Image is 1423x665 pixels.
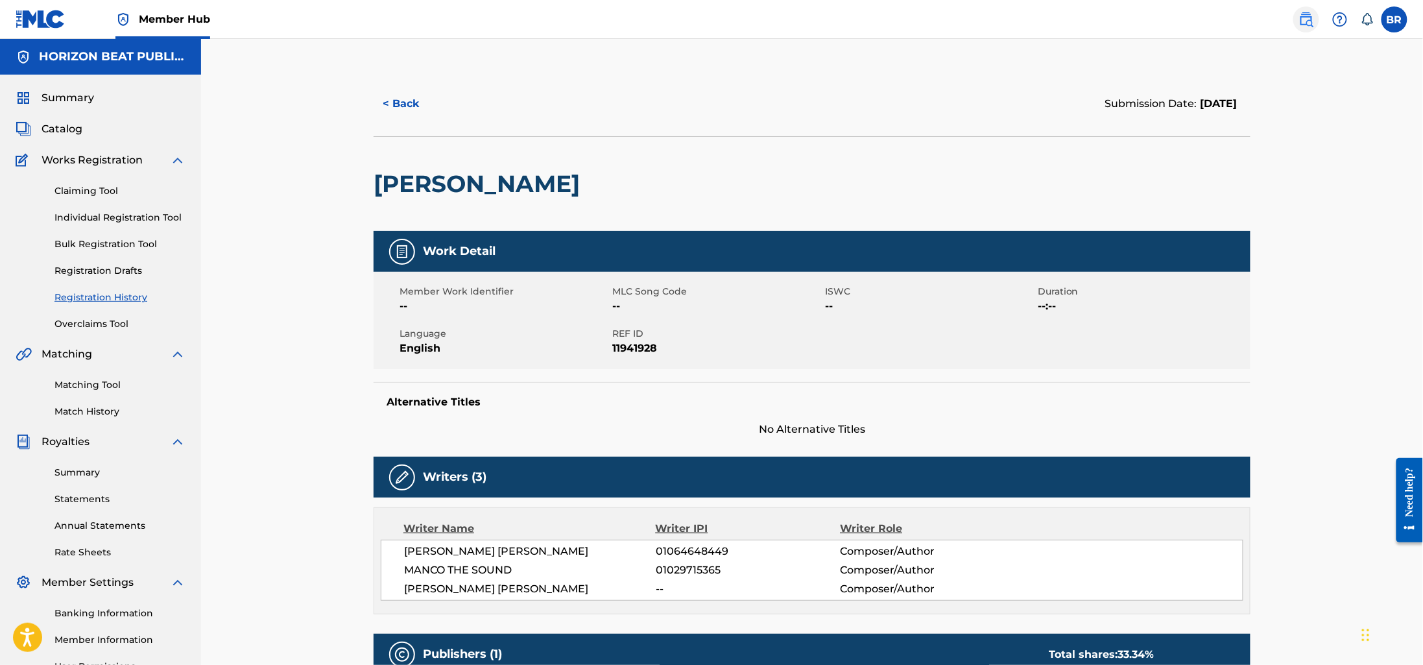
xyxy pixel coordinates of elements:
span: --:-- [1038,298,1247,314]
a: Summary [54,466,185,479]
div: Submission Date: [1105,96,1238,112]
img: help [1332,12,1348,27]
div: Writer Role [840,521,1008,537]
a: Member Information [54,633,185,647]
span: [DATE] [1197,97,1238,110]
span: [PERSON_NAME] [PERSON_NAME] [404,581,656,597]
a: Claiming Tool [54,184,185,198]
span: 33.34 % [1118,648,1154,660]
span: Language [400,327,609,341]
span: Matching [42,346,92,362]
img: expand [170,346,185,362]
span: Works Registration [42,152,143,168]
a: Individual Registration Tool [54,211,185,224]
img: search [1298,12,1314,27]
h5: Work Detail [423,244,496,259]
a: Registration History [54,291,185,304]
img: Works Registration [16,152,32,168]
span: [PERSON_NAME] [PERSON_NAME] [404,544,656,559]
img: Royalties [16,434,31,450]
a: CatalogCatalog [16,121,82,137]
span: No Alternative Titles [374,422,1250,437]
img: expand [170,575,185,590]
img: Writers [394,470,410,485]
img: Accounts [16,49,31,65]
span: MANCO THE SOUND [404,562,656,578]
span: Duration [1038,285,1247,298]
img: Member Settings [16,575,31,590]
a: Rate Sheets [54,546,185,559]
span: Royalties [42,434,90,450]
a: Match History [54,405,185,418]
span: English [400,341,609,356]
span: -- [825,298,1034,314]
a: Matching Tool [54,378,185,392]
img: Publishers [394,647,410,662]
div: Drag [1362,616,1370,655]
span: 11941928 [612,341,822,356]
div: Total shares: [1049,647,1154,662]
a: Public Search [1293,6,1319,32]
a: Banking Information [54,607,185,620]
img: Catalog [16,121,31,137]
h5: HORIZON BEAT PUBLISHING [39,49,185,64]
a: Annual Statements [54,519,185,533]
div: User Menu [1381,6,1407,32]
div: Help [1327,6,1353,32]
span: -- [612,298,822,314]
a: Bulk Registration Tool [54,237,185,251]
span: MLC Song Code [612,285,822,298]
img: Top Rightsholder [115,12,131,27]
span: Summary [42,90,94,106]
img: MLC Logo [16,10,66,29]
a: Statements [54,492,185,506]
h5: Alternative Titles [387,396,1238,409]
div: Notifications [1361,13,1374,26]
span: REF ID [612,327,822,341]
span: ISWC [825,285,1034,298]
span: 01029715365 [656,562,840,578]
div: Writer IPI [656,521,841,537]
span: Catalog [42,121,82,137]
a: Overclaims Tool [54,317,185,331]
span: Member Hub [139,12,210,27]
img: Matching [16,346,32,362]
span: 01064648449 [656,544,840,559]
span: -- [400,298,609,314]
img: expand [170,434,185,450]
img: Summary [16,90,31,106]
h2: [PERSON_NAME] [374,169,586,199]
div: Writer Name [403,521,656,537]
span: Composer/Author [840,544,1008,559]
h5: Publishers (1) [423,647,502,662]
span: -- [656,581,840,597]
h5: Writers (3) [423,470,486,485]
span: Member Settings [42,575,134,590]
span: Member Work Identifier [400,285,609,298]
button: < Back [374,88,451,120]
img: Work Detail [394,244,410,260]
span: Composer/Author [840,581,1008,597]
img: expand [170,152,185,168]
iframe: Chat Widget [1358,603,1423,665]
a: SummarySummary [16,90,94,106]
span: Composer/Author [840,562,1008,578]
iframe: Resource Center [1387,448,1423,553]
a: Registration Drafts [54,264,185,278]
